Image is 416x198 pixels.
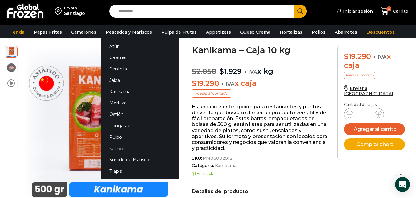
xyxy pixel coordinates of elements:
div: Santiago [64,10,85,16]
bdi: 1.929 [219,67,242,76]
p: Precio al contado [344,72,375,79]
span: kanikama [5,61,17,74]
img: address-field-icon.svg [55,6,64,16]
a: Abarrotes [332,26,360,38]
a: Merluza [101,97,179,109]
span: Categoría: [192,163,328,168]
span: $ [219,67,224,76]
p: x kg [192,61,328,76]
div: x caja [344,52,405,70]
p: x caja [192,79,328,88]
span: SKU: [192,156,328,161]
a: Surtido de Mariscos [101,154,179,166]
button: Agregar al carrito [344,123,405,135]
span: + IVA [244,69,257,75]
a: Pulpo [101,131,179,143]
a: Kanikama [214,163,236,168]
a: Calamar [101,52,179,63]
a: Appetizers [203,26,234,38]
bdi: 19.290 [192,79,219,88]
input: Product quantity [358,110,370,119]
a: Camarones [68,26,99,38]
a: Ostión [101,109,179,120]
span: $ [192,67,196,76]
button: Search button [294,5,307,18]
span: Carrito [391,8,408,14]
span: kanikama [5,45,17,57]
a: Pollos [309,26,329,38]
bdi: 19.290 [344,52,371,61]
span: Iniciar sesión [341,8,373,14]
a: Enviar a [GEOGRAPHIC_DATA] [344,86,393,96]
a: Papas Fritas [31,26,65,38]
a: Iniciar sesión [335,5,373,17]
p: Cantidad de cajas [344,103,405,107]
p: Es una excelente opción para restaurantes y puntos de venta que buscan ofrecer un producto versát... [192,104,328,151]
span: 0 [386,6,391,11]
a: Descuentos [363,26,398,38]
button: Comprar ahora [344,138,405,150]
a: Salmón [101,143,179,154]
a: Pulpa de Frutas [158,26,200,38]
a: Atún [101,40,179,52]
a: Tilapia [101,166,179,177]
a: Jaiba [101,74,179,86]
a: Pescados y Mariscos [103,26,155,38]
a: Centolla [101,63,179,75]
div: Open Intercom Messenger [395,177,410,192]
span: + IVA [221,81,235,87]
a: 0 Carrito [379,4,410,19]
span: $ [344,52,349,61]
a: Tienda [5,26,28,38]
span: + IVA [373,54,387,60]
a: Queso Crema [237,26,273,38]
p: Precio al contado [192,89,231,97]
span: PM06002012 [202,156,232,161]
h2: Detalles del producto [192,188,328,194]
h1: Kanikama – Caja 10 kg [192,46,328,54]
span: $ [192,79,196,88]
a: Kanikama [101,86,179,97]
div: Enviar a [64,6,85,10]
p: En stock [192,171,328,176]
a: Hortalizas [277,26,305,38]
bdi: 2.050 [192,67,216,76]
a: Pangasius [101,120,179,132]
